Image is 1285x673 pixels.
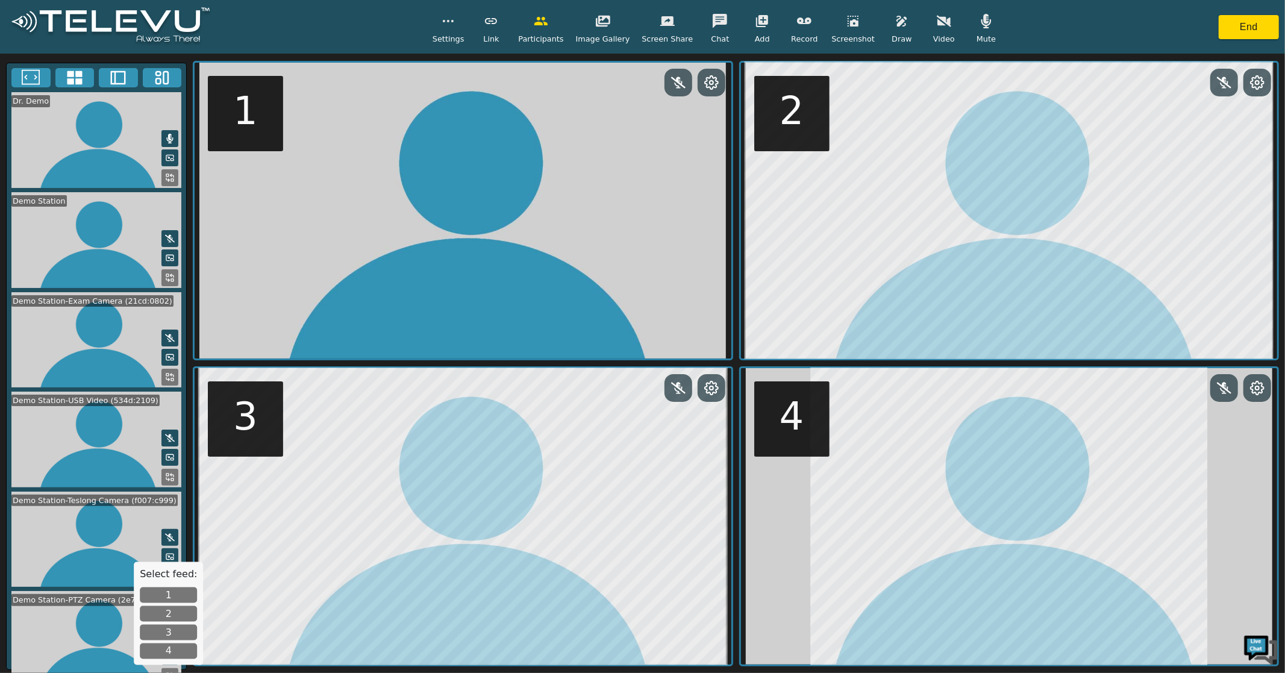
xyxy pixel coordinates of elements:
[791,33,818,45] span: Record
[161,548,178,565] button: Picture in Picture
[70,152,166,274] span: We're online!
[161,269,178,286] button: Replace Feed
[161,449,178,466] button: Picture in Picture
[1243,631,1279,667] img: Chat Widget
[233,393,258,440] h5: 3
[518,33,563,45] span: Participants
[20,56,51,86] img: d_736959983_company_1615157101543_736959983
[233,88,258,134] h5: 1
[161,430,178,446] button: Mute
[576,33,630,45] span: Image Gallery
[161,230,178,247] button: Mute
[161,330,178,346] button: Mute
[831,33,875,45] span: Screenshot
[161,529,178,546] button: Mute
[140,568,197,579] h5: Select feed:
[780,393,804,440] h5: 4
[11,95,50,107] div: Dr. Demo
[140,587,197,603] button: 1
[161,469,178,486] button: Replace Feed
[161,169,178,186] button: Replace Feed
[755,33,770,45] span: Add
[11,68,51,87] button: Fullscreen
[140,643,197,659] button: 4
[140,606,197,622] button: 2
[11,594,166,606] div: Demo Station-PTZ Camera (2e7e:0c65)
[161,369,178,386] button: Replace Feed
[933,33,955,45] span: Video
[6,329,230,371] textarea: Type your message and hit 'Enter'
[642,33,693,45] span: Screen Share
[11,395,160,406] div: Demo Station-USB Video (534d:2109)
[433,33,464,45] span: Settings
[143,68,182,87] button: Three Window Medium
[780,88,804,134] h5: 2
[55,68,95,87] button: 4x4
[892,33,911,45] span: Draw
[63,63,202,79] div: Chat with us now
[483,33,499,45] span: Link
[99,68,138,87] button: Two Window Medium
[161,249,178,266] button: Picture in Picture
[711,33,729,45] span: Chat
[140,625,197,640] button: 3
[161,149,178,166] button: Picture in Picture
[11,295,174,307] div: Demo Station-Exam Camera (21cd:0802)
[198,6,227,35] div: Minimize live chat window
[11,495,178,506] div: Demo Station-Teslong Camera (f007:c999)
[161,349,178,366] button: Picture in Picture
[977,33,996,45] span: Mute
[11,195,67,207] div: Demo Station
[161,130,178,147] button: Mute
[6,4,215,49] img: logoWhite.png
[1219,15,1279,39] button: End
